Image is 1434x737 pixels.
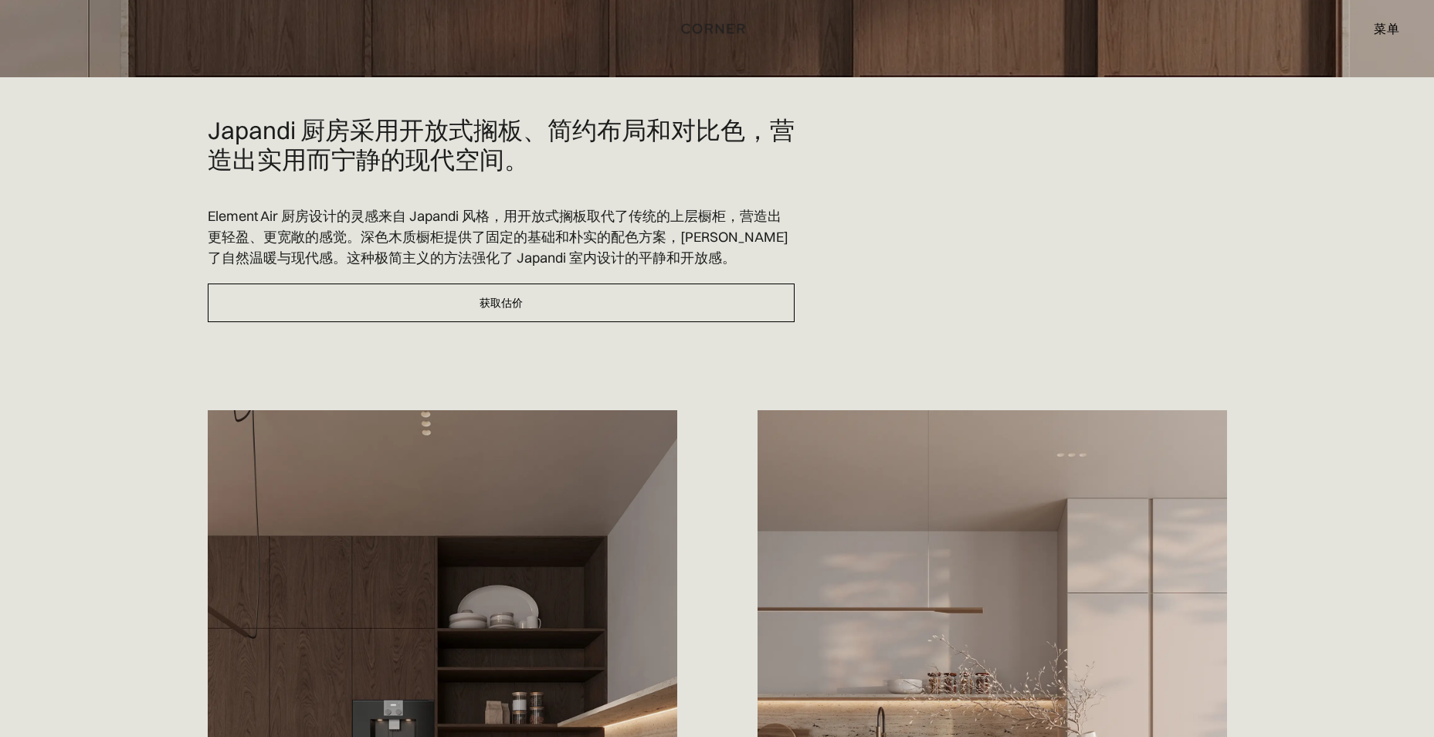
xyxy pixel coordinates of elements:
[662,19,772,39] a: 家
[1374,22,1399,35] div: 菜单
[208,205,795,268] p: Element Air 厨房设计的灵感来自 Japandi 风格，用开放式搁板取代了传统的上层橱柜，营造出更轻盈、更宽敞的感觉。深色木质橱柜提供了固定的基础和朴实的配色方案，[PERSON_NA...
[208,284,795,323] a: 获取估价
[208,116,795,175] h2: Japandi 厨房采用开放式搁板、简约布局和对比色，营造出实用而宁静的现代空间。
[1358,15,1399,42] div: 菜单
